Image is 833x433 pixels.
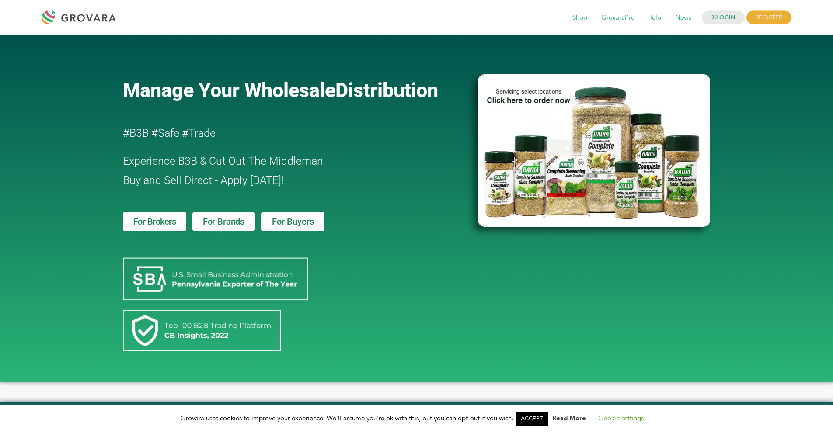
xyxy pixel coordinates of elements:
span: GrovaraPro [595,10,641,26]
span: For Brands [203,217,244,226]
a: For Brands [192,212,255,231]
a: GrovaraPro [595,13,641,23]
span: REGISTER [746,11,791,24]
a: Read More [552,414,586,423]
span: Buy and Sell Direct - Apply [DATE]! [123,174,284,187]
span: Help [641,10,667,26]
span: News [669,10,697,26]
a: Help [641,13,667,23]
a: For Brokers [123,212,187,231]
a: For Buyers [261,212,324,231]
span: Shop [566,10,593,26]
a: ACCEPT [516,412,548,426]
a: LOGIN [702,11,745,24]
span: Distribution [335,79,438,102]
span: Experience B3B & Cut Out The Middleman [123,155,323,167]
span: Grovara uses cookies to improve your experience. We'll assume you're ok with this, but you can op... [181,414,652,423]
span: Manage Your Wholesale [123,79,335,102]
a: Cookie settings [599,414,644,423]
a: Shop [566,13,593,23]
h2: #B3B #Safe #Trade [123,124,428,143]
a: News [669,13,697,23]
span: For Buyers [272,217,314,226]
a: Manage Your WholesaleDistribution [123,79,464,102]
span: For Brokers [133,217,176,226]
